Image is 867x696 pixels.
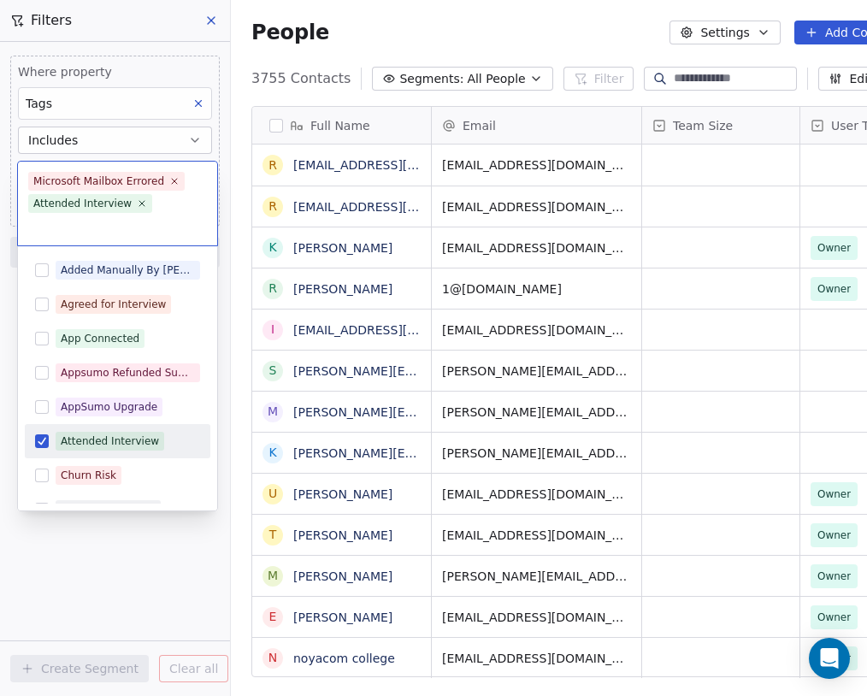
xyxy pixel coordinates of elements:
div: Competitor Switch [61,502,156,517]
div: Attended Interview [61,434,159,449]
div: AppSumo Upgrade [61,399,157,415]
div: Agreed for Interview [61,297,166,312]
div: Added Manually By [PERSON_NAME] [61,262,195,278]
div: Churn Risk [61,468,116,483]
div: Microsoft Mailbox Errored [33,174,164,189]
div: Attended Interview [33,196,132,211]
div: App Connected [61,331,139,346]
div: Appsumo Refunded Sumolings [61,365,195,380]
